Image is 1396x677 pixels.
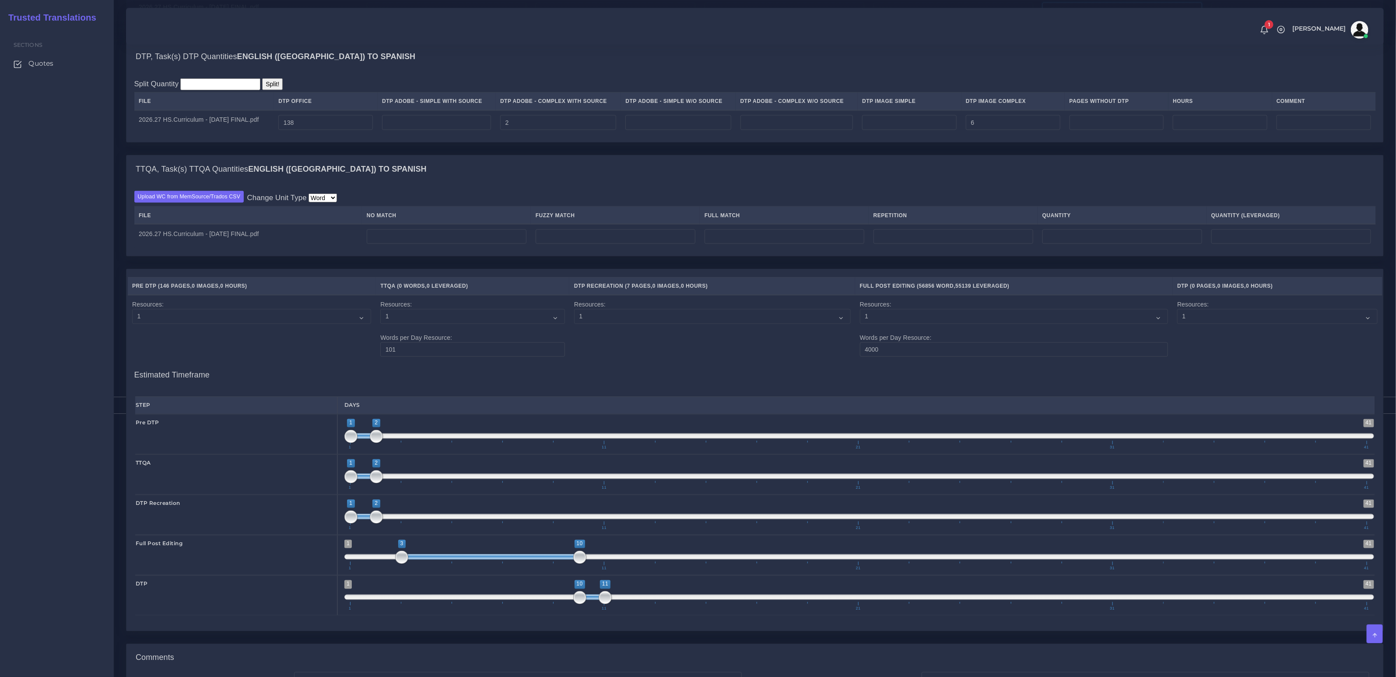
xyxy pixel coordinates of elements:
h4: DTP, Task(s) DTP Quantities [136,52,415,62]
span: 1 [347,607,353,611]
th: DTP Office [274,92,378,110]
span: 1 [344,540,352,548]
span: 1 [347,459,354,468]
span: 1 [347,486,353,490]
strong: Days [344,402,360,409]
td: Resources: [128,295,376,362]
th: Hours [1168,92,1272,110]
span: 0 Images [192,283,218,289]
span: 0 Images [1217,283,1244,289]
td: 2026.27 HS.Curriculum - [DATE] FINAL.pdf [134,110,274,135]
span: 0 Hours [681,283,706,289]
span: 41 [1364,459,1374,468]
span: 0 Hours [220,283,245,289]
span: 1 [347,446,353,450]
a: Trusted Translations [2,11,96,25]
span: 21 [855,446,862,450]
span: 21 [855,526,862,530]
span: 41 [1363,446,1370,450]
th: Pages Without DTP [1065,92,1168,110]
span: 41 [1363,567,1370,571]
th: Comment [1272,92,1376,110]
span: 2 [372,419,380,427]
span: [PERSON_NAME] [1292,25,1346,32]
span: 41 [1364,580,1374,589]
span: 3 [398,540,406,548]
th: DTP Adobe - Simple W/O Source [621,92,736,110]
span: 1 [1265,20,1273,29]
a: [PERSON_NAME]avatar [1288,21,1371,39]
th: Full Match [700,207,869,225]
strong: DTP [136,581,148,587]
span: 2 [372,500,380,508]
span: 41 [1364,540,1374,548]
span: 21 [855,607,862,611]
a: Quotes [7,54,107,73]
th: Repetition [869,207,1038,225]
span: 11 [600,607,608,611]
span: 11 [600,446,608,450]
td: Resources: Words per Day Resource: [855,295,1172,362]
th: DTP ( , , ) [1173,277,1382,295]
th: Quantity [1038,207,1207,225]
label: Upload WC from MemSource/Trados CSV [134,191,244,203]
span: Quotes [28,59,53,68]
span: 10 [575,540,585,548]
td: Resources: Words per Day Resource: [376,295,570,362]
span: 10 [575,580,585,589]
th: DTP Image Complex [961,92,1065,110]
div: DTP, Task(s) DTP QuantitiesEnglish ([GEOGRAPHIC_DATA]) TO Spanish [126,43,1383,71]
td: Resources: [569,295,855,362]
span: 1 [347,567,353,571]
span: 31 [1108,486,1116,490]
span: 41 [1363,486,1370,490]
span: 1 [347,526,353,530]
a: 1 [1257,25,1272,35]
span: 41 [1363,607,1370,611]
h2: Trusted Translations [2,12,96,23]
span: 146 Pages [160,283,190,289]
th: No Match [362,207,531,225]
span: 55139 Leveraged [955,283,1007,289]
input: Split! [262,78,283,90]
label: Change Unit Type [247,192,307,203]
div: DTP, Task(s) DTP QuantitiesEnglish ([GEOGRAPHIC_DATA]) TO Spanish [126,71,1383,142]
span: 7 Pages [627,283,651,289]
span: 11 [600,526,608,530]
span: 31 [1108,526,1116,530]
span: 11 [600,486,608,490]
h4: Estimated Timeframe [134,362,1376,380]
strong: Step [136,402,151,409]
label: Split Quantity [134,78,179,89]
span: 0 Images [652,283,679,289]
b: English ([GEOGRAPHIC_DATA]) TO Spanish [237,52,416,61]
span: 21 [855,486,862,490]
span: 2 [372,459,380,468]
span: 0 Hours [1246,283,1271,289]
th: DTP Adobe - Complex With Source [496,92,621,110]
td: Resources: [1173,295,1382,362]
span: 31 [1108,607,1116,611]
span: 21 [855,567,862,571]
th: File [134,92,274,110]
th: DTP Adobe - Complex W/O Source [736,92,858,110]
span: 56856 Word [919,283,954,289]
span: 11 [600,580,610,589]
span: 0 Pages [1192,283,1216,289]
span: 1 [347,500,354,508]
img: avatar [1351,21,1368,39]
td: 2026.27 HS.Curriculum - [DATE] FINAL.pdf [134,224,362,249]
h4: Comments [136,653,174,663]
th: Fuzzy Match [531,207,700,225]
strong: TTQA [136,460,151,466]
div: TTQA, Task(s) TTQA QuantitiesEnglish ([GEOGRAPHIC_DATA]) TO Spanish [126,155,1383,183]
span: 31 [1108,446,1116,450]
span: 1 [347,419,354,427]
th: DTP Recreation ( , , ) [569,277,855,295]
th: File [134,207,362,225]
th: DTP Image Simple [858,92,961,110]
th: Quantity (Leveraged) [1207,207,1375,225]
th: DTP Adobe - Simple With Source [378,92,496,110]
div: TTQA, Task(s) TTQA QuantitiesEnglish ([GEOGRAPHIC_DATA]) TO Spanish [126,183,1383,256]
th: Full Post Editing ( , ) [855,277,1172,295]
